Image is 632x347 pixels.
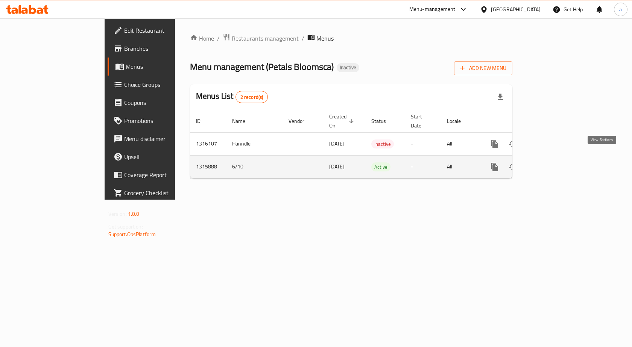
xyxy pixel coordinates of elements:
span: 2 record(s) [236,94,268,101]
nav: breadcrumb [190,33,512,43]
a: Menus [108,58,210,76]
span: Branches [124,44,204,53]
div: Active [371,162,390,171]
span: Menus [126,62,204,71]
td: - [405,155,441,178]
span: a [619,5,622,14]
a: Branches [108,39,210,58]
button: Change Status [504,158,522,176]
li: / [217,34,220,43]
span: Promotions [124,116,204,125]
span: [DATE] [329,162,345,171]
a: Restaurants management [223,33,299,43]
span: Add New Menu [460,64,506,73]
span: Coupons [124,98,204,107]
button: more [486,135,504,153]
span: Menu management ( Petals Bloomsca ) [190,58,334,75]
span: Get support on: [108,222,143,232]
button: Add New Menu [454,61,512,75]
div: Inactive [371,139,394,148]
td: All [441,155,480,178]
span: Vendor [289,117,314,126]
span: Menu disclaimer [124,134,204,143]
td: - [405,132,441,155]
button: Change Status [504,135,522,153]
button: more [486,158,504,176]
td: 6/10 [226,155,283,178]
h2: Menus List [196,91,268,103]
span: Edit Restaurant [124,26,204,35]
span: [DATE] [329,139,345,148]
td: Hanndle [226,132,283,155]
li: / [302,34,304,43]
span: Grocery Checklist [124,188,204,197]
span: Inactive [337,64,359,71]
a: Choice Groups [108,76,210,94]
span: Upsell [124,152,204,161]
span: ID [196,117,210,126]
span: Version: [108,209,127,219]
a: Coverage Report [108,166,210,184]
span: Restaurants management [232,34,299,43]
span: 1.0.0 [128,209,140,219]
a: Grocery Checklist [108,184,210,202]
th: Actions [480,110,564,133]
a: Upsell [108,148,210,166]
span: Choice Groups [124,80,204,89]
div: Export file [491,88,509,106]
div: [GEOGRAPHIC_DATA] [491,5,541,14]
a: Promotions [108,112,210,130]
td: All [441,132,480,155]
span: Start Date [411,112,432,130]
div: Inactive [337,63,359,72]
a: Edit Restaurant [108,21,210,39]
span: Locale [447,117,471,126]
span: Created On [329,112,356,130]
div: Menu-management [409,5,456,14]
a: Menu disclaimer [108,130,210,148]
a: Coupons [108,94,210,112]
span: Coverage Report [124,170,204,179]
span: Active [371,163,390,171]
span: Name [232,117,255,126]
a: Support.OpsPlatform [108,229,156,239]
div: Total records count [235,91,268,103]
table: enhanced table [190,110,564,179]
span: Menus [316,34,334,43]
span: Inactive [371,140,394,148]
span: Status [371,117,396,126]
